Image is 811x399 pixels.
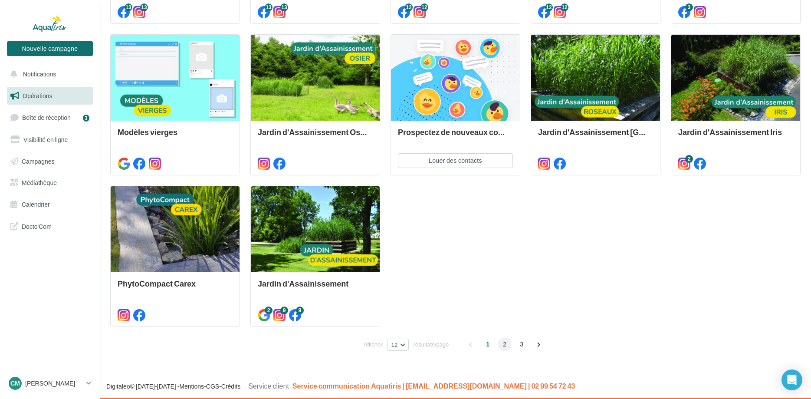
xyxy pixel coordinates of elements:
button: Louer des contacts [398,153,513,168]
div: 12 [545,3,553,11]
a: Boîte de réception3 [5,108,95,127]
a: Docto'Com [5,217,95,235]
span: 1 [481,337,495,351]
div: 2 [685,155,693,163]
span: Service client [248,382,289,390]
div: 2 [265,307,273,314]
span: 2 [498,337,512,351]
a: Crédits [221,383,240,390]
button: Nouvelle campagne [7,41,93,56]
div: 13 [125,3,132,11]
div: 12 [561,3,568,11]
span: Boîte de réception [22,114,71,121]
span: 12 [391,341,398,348]
div: 13 [280,3,288,11]
span: Afficher [364,340,383,349]
span: Docto'Com [22,221,52,232]
span: © [DATE]-[DATE] - - - [106,383,575,390]
span: Service communication Aquatiris | [EMAIL_ADDRESS][DOMAIN_NAME] | 02 99 54 72 43 [292,382,575,390]
a: Mentions [179,383,204,390]
div: Modèles vierges [118,128,233,145]
a: Visibilité en ligne [5,131,95,149]
a: CGS [206,383,219,390]
div: Jardin d'Assainissement Iris [678,128,793,145]
span: résultats/page [414,340,449,349]
a: Calendrier [5,195,95,214]
div: Jardin d'Assainissement [258,279,373,297]
div: 13 [265,3,273,11]
div: 9 [280,307,288,314]
div: Open Intercom Messenger [781,369,802,390]
span: Notifications [23,70,56,78]
a: Campagnes [5,152,95,171]
div: 12 [420,3,428,11]
div: 13 [140,3,148,11]
button: 12 [387,339,409,351]
span: Visibilité en ligne [23,136,68,143]
div: 12 [405,3,413,11]
div: Jardin d'Assainissement Osier [258,128,373,145]
div: 3 [83,115,89,122]
a: Digitaleo [106,383,130,390]
p: [PERSON_NAME] [25,379,83,388]
span: Cm [10,379,20,388]
span: Opérations [23,92,52,99]
div: PhytoCompact Carex [118,279,233,297]
a: Cm [PERSON_NAME] [7,375,93,392]
div: 9 [296,307,304,314]
span: Campagnes [22,157,55,165]
div: 3 [685,3,693,11]
div: Jardin d'Assainissement [GEOGRAPHIC_DATA] [538,128,653,145]
a: Médiathèque [5,174,95,192]
span: 3 [515,337,529,351]
button: Notifications [5,65,91,83]
span: Médiathèque [22,179,57,186]
div: Prospectez de nouveaux contacts [398,128,513,145]
a: Opérations [5,87,95,105]
span: Calendrier [22,201,50,208]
